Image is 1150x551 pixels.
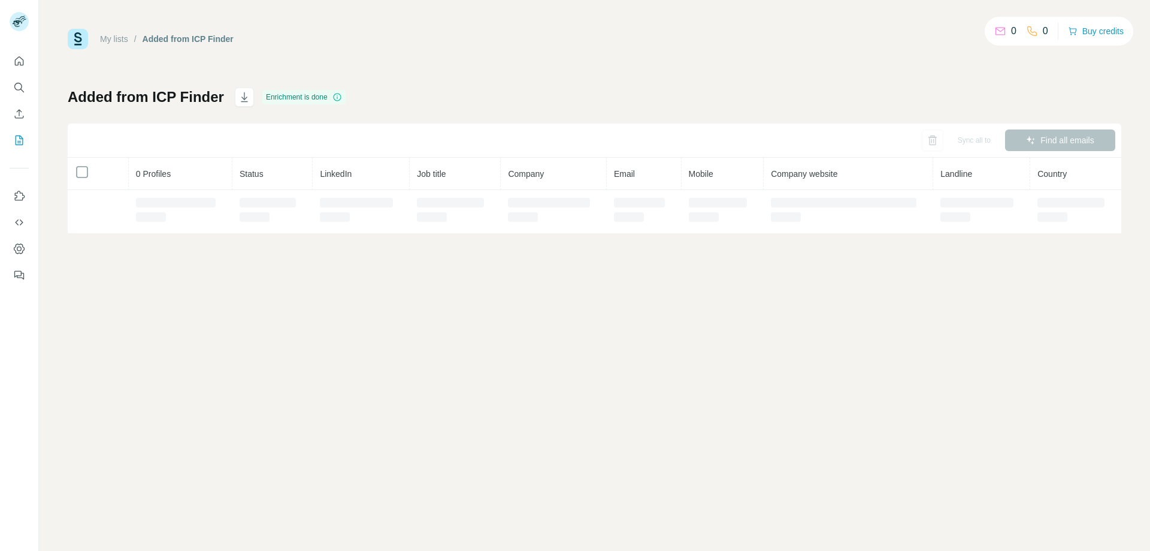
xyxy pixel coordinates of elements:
span: Email [614,169,635,179]
span: Company website [771,169,837,179]
span: 0 Profiles [136,169,171,179]
span: Mobile [689,169,713,179]
h1: Added from ICP Finder [68,88,224,107]
img: Surfe Logo [68,29,88,49]
button: Dashboard [10,238,29,260]
button: Search [10,77,29,98]
span: Country [1037,169,1067,179]
button: Buy credits [1068,23,1124,40]
p: 0 [1043,24,1048,38]
button: Quick start [10,50,29,72]
p: 0 [1011,24,1016,38]
button: Feedback [10,264,29,286]
button: Use Surfe on LinkedIn [10,185,29,207]
span: Job title [417,169,446,179]
span: Landline [940,169,972,179]
button: Enrich CSV [10,103,29,125]
span: LinkedIn [320,169,352,179]
a: My lists [100,34,128,44]
div: Enrichment is done [262,90,346,104]
span: Status [240,169,264,179]
span: Company [508,169,544,179]
button: My lists [10,130,29,151]
li: / [134,33,137,45]
div: Added from ICP Finder [143,33,234,45]
button: Use Surfe API [10,212,29,233]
